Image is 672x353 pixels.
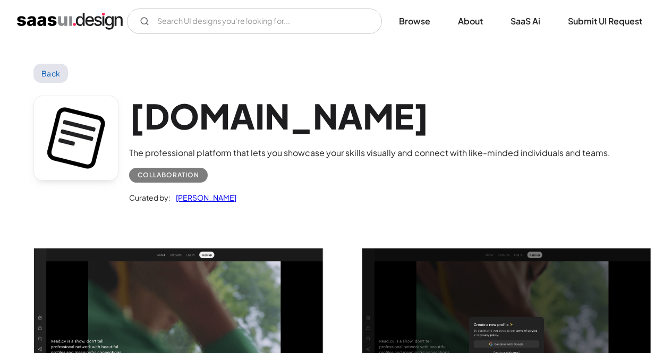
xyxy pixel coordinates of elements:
input: Search UI designs you're looking for... [127,8,382,34]
div: The professional platform that lets you showcase your skills visually and connect with like-minde... [129,147,610,159]
a: Submit UI Request [555,10,655,33]
a: Browse [386,10,443,33]
a: Back [33,64,68,83]
a: SaaS Ai [498,10,553,33]
div: Collaboration [138,169,199,182]
a: [PERSON_NAME] [171,191,236,204]
a: About [445,10,496,33]
div: Curated by: [129,191,171,204]
h1: [DOMAIN_NAME] [129,96,610,136]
